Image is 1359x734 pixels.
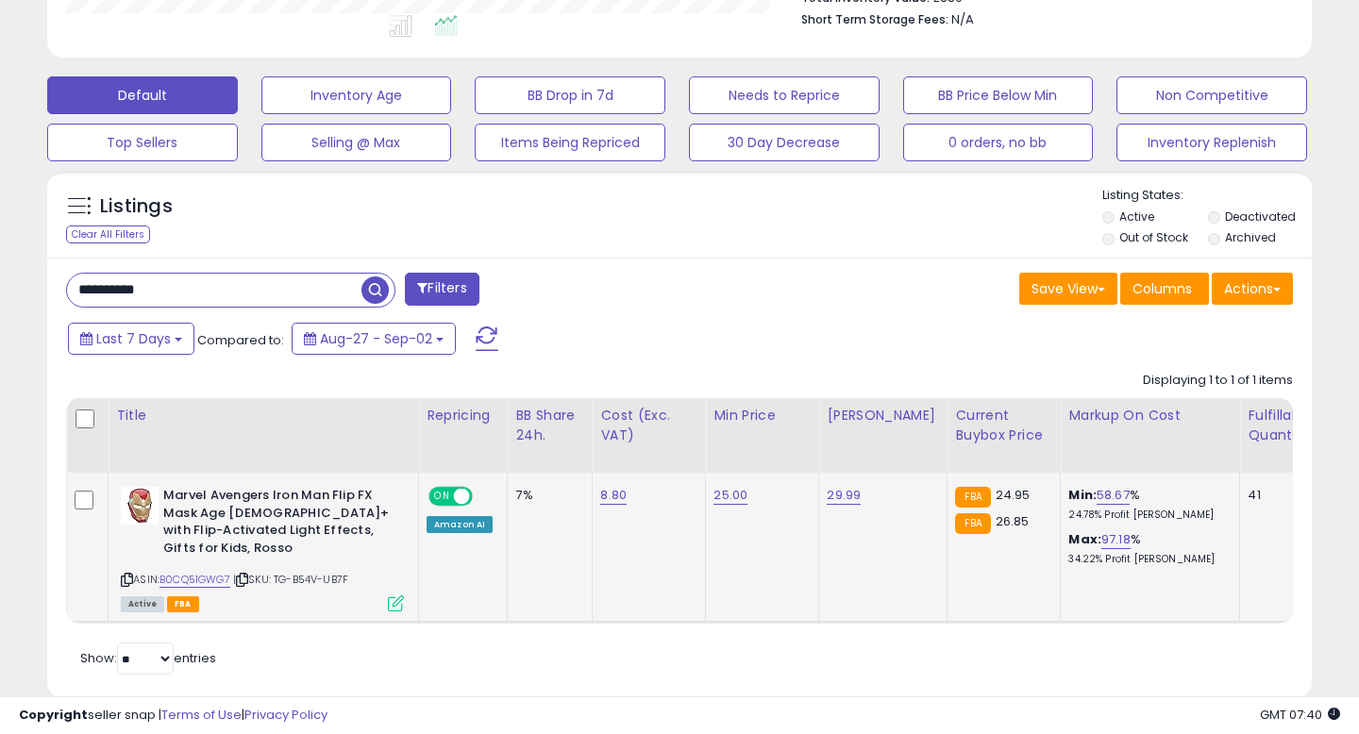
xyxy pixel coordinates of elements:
[1061,398,1240,473] th: The percentage added to the cost of goods (COGS) that forms the calculator for Min & Max prices.
[955,513,990,534] small: FBA
[1143,372,1293,390] div: Displaying 1 to 1 of 1 items
[515,487,578,504] div: 7%
[1225,229,1276,245] label: Archived
[261,76,452,114] button: Inventory Age
[515,406,584,445] div: BB Share 24h.
[1212,273,1293,305] button: Actions
[1120,273,1209,305] button: Columns
[244,706,327,724] a: Privacy Policy
[197,331,284,349] span: Compared to:
[1116,76,1307,114] button: Non Competitive
[261,124,452,161] button: Selling @ Max
[47,124,238,161] button: Top Sellers
[121,596,164,612] span: All listings currently available for purchase on Amazon
[167,596,199,612] span: FBA
[1225,209,1296,225] label: Deactivated
[475,124,665,161] button: Items Being Repriced
[1119,209,1154,225] label: Active
[292,323,456,355] button: Aug-27 - Sep-02
[1068,531,1225,566] div: %
[1019,273,1117,305] button: Save View
[430,489,454,505] span: ON
[1132,279,1192,298] span: Columns
[951,10,974,28] span: N/A
[68,323,194,355] button: Last 7 Days
[320,329,432,348] span: Aug-27 - Sep-02
[1248,406,1313,445] div: Fulfillable Quantity
[233,572,348,587] span: | SKU: TG-B54V-UB7F
[405,273,478,306] button: Filters
[689,76,880,114] button: Needs to Reprice
[996,512,1030,530] span: 26.85
[955,406,1052,445] div: Current Buybox Price
[121,487,404,609] div: ASIN:
[1068,487,1225,522] div: %
[1260,706,1340,724] span: 2025-09-13 07:40 GMT
[1101,530,1131,549] a: 97.18
[427,516,493,533] div: Amazon AI
[996,486,1031,504] span: 24.95
[80,649,216,667] span: Show: entries
[1068,509,1225,522] p: 24.78% Profit [PERSON_NAME]
[827,486,861,505] a: 29.99
[470,489,500,505] span: OFF
[1102,187,1313,205] p: Listing States:
[1068,486,1097,504] b: Min:
[100,193,173,220] h5: Listings
[121,487,159,525] img: 416+pIMtE-L._SL40_.jpg
[955,487,990,508] small: FBA
[903,76,1094,114] button: BB Price Below Min
[600,486,627,505] a: 8.80
[801,11,948,27] b: Short Term Storage Fees:
[1097,486,1130,505] a: 58.67
[161,706,242,724] a: Terms of Use
[1248,487,1306,504] div: 41
[713,486,747,505] a: 25.00
[1068,406,1232,425] div: Markup on Cost
[96,329,171,348] span: Last 7 Days
[116,406,411,425] div: Title
[827,406,939,425] div: [PERSON_NAME]
[427,406,499,425] div: Repricing
[163,487,393,561] b: Marvel Avengers Iron Man Flip FX Mask Age [DEMOGRAPHIC_DATA]+ with Flip-Activated Light Effects, ...
[475,76,665,114] button: BB Drop in 7d
[1068,553,1225,566] p: 34.22% Profit [PERSON_NAME]
[47,76,238,114] button: Default
[600,406,697,445] div: Cost (Exc. VAT)
[1068,530,1101,548] b: Max:
[689,124,880,161] button: 30 Day Decrease
[713,406,811,425] div: Min Price
[903,124,1094,161] button: 0 orders, no bb
[1116,124,1307,161] button: Inventory Replenish
[19,706,88,724] strong: Copyright
[66,225,150,243] div: Clear All Filters
[19,707,327,725] div: seller snap | |
[1119,229,1188,245] label: Out of Stock
[159,572,230,588] a: B0CQ51GWG7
